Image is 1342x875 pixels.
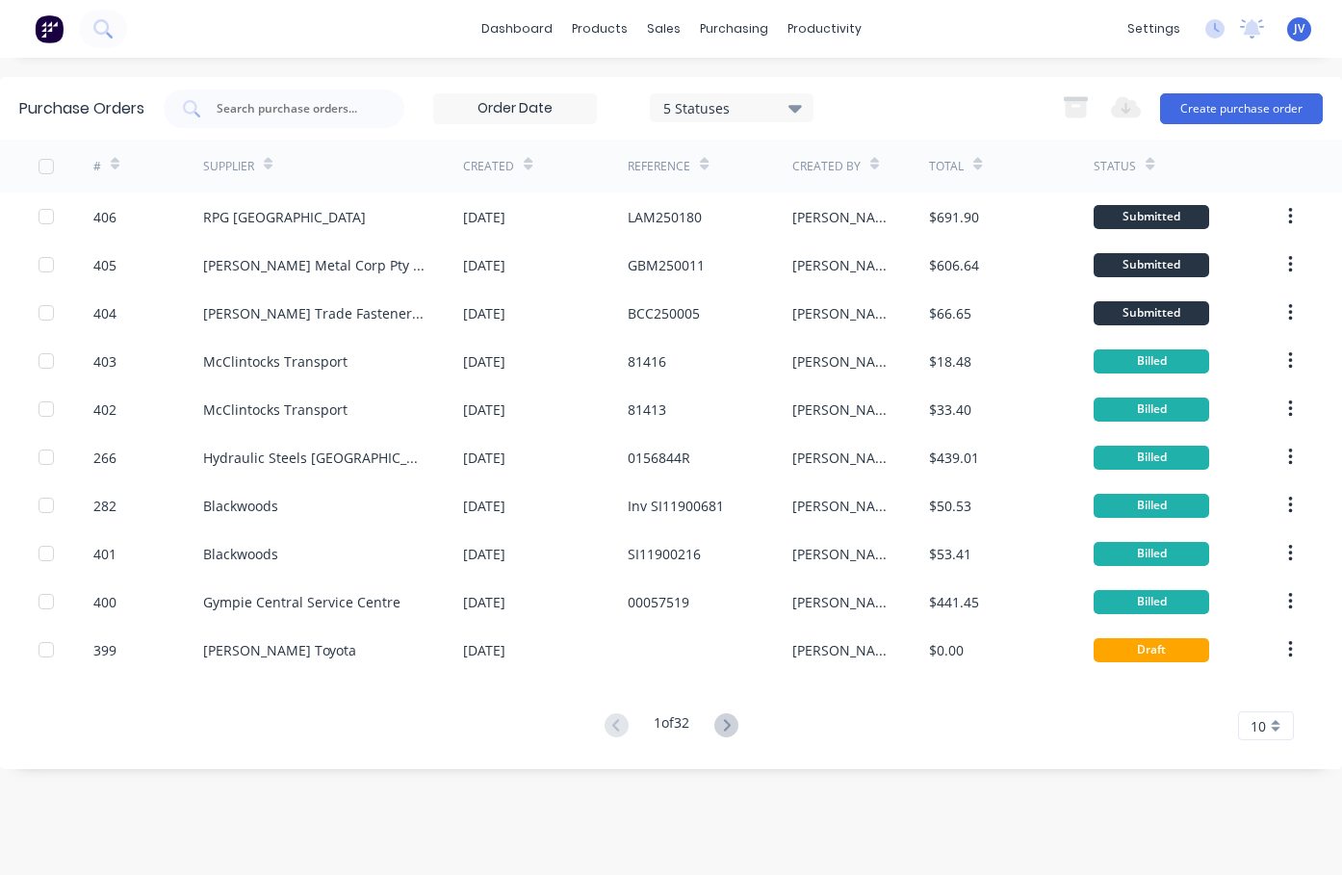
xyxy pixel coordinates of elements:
div: Billed [1094,349,1209,373]
div: [PERSON_NAME] Trade Fasteners Pty Ltd [203,303,426,323]
div: # [93,158,101,175]
div: [DATE] [463,255,505,275]
div: [PERSON_NAME] [792,544,890,564]
div: [PERSON_NAME] [792,351,890,372]
div: $53.41 [929,544,971,564]
div: BCC250005 [628,303,700,323]
div: Created By [792,158,861,175]
div: [PERSON_NAME] [792,448,890,468]
div: [PERSON_NAME] [792,592,890,612]
div: Status [1094,158,1136,175]
div: 405 [93,255,116,275]
div: McClintocks Transport [203,399,348,420]
div: [DATE] [463,303,505,323]
input: Order Date [434,94,596,123]
div: $50.53 [929,496,971,516]
div: Hydraulic Steels [GEOGRAPHIC_DATA] [203,448,426,468]
div: [DATE] [463,592,505,612]
div: 399 [93,640,116,660]
div: GBM250011 [628,255,705,275]
div: purchasing [690,14,778,43]
div: McClintocks Transport [203,351,348,372]
div: Billed [1094,446,1209,470]
div: [DATE] [463,399,505,420]
div: [DATE] [463,544,505,564]
div: [PERSON_NAME] [792,303,890,323]
div: [PERSON_NAME] [792,207,890,227]
div: [DATE] [463,640,505,660]
div: 81416 [628,351,666,372]
div: Submitted [1094,205,1209,229]
div: 402 [93,399,116,420]
div: Purchase Orders [19,97,144,120]
div: 400 [93,592,116,612]
div: RPG [GEOGRAPHIC_DATA] [203,207,366,227]
div: products [562,14,637,43]
div: [PERSON_NAME] Toyota [203,640,356,660]
div: 282 [93,496,116,516]
div: Billed [1094,494,1209,518]
div: Reference [628,158,690,175]
div: SI11900216 [628,544,701,564]
div: 00057519 [628,592,689,612]
div: Blackwoods [203,544,278,564]
div: 1 of 32 [654,712,689,740]
img: Factory [35,14,64,43]
div: LAM250180 [628,207,702,227]
span: JV [1294,20,1304,38]
div: $33.40 [929,399,971,420]
div: $691.90 [929,207,979,227]
div: 81413 [628,399,666,420]
div: [PERSON_NAME] Metal Corp Pty Ltd [203,255,426,275]
div: [PERSON_NAME] [792,255,890,275]
div: sales [637,14,690,43]
div: 0156844R [628,448,690,468]
div: $441.45 [929,592,979,612]
button: Create purchase order [1160,93,1323,124]
div: Gympie Central Service Centre [203,592,400,612]
div: [PERSON_NAME] [792,399,890,420]
div: 406 [93,207,116,227]
div: $0.00 [929,640,964,660]
div: Supplier [203,158,254,175]
div: Draft [1094,638,1209,662]
div: [PERSON_NAME] [792,640,890,660]
div: Submitted [1094,253,1209,277]
div: 5 Statuses [663,97,801,117]
div: Blackwoods [203,496,278,516]
div: Created [463,158,514,175]
div: $606.64 [929,255,979,275]
div: 266 [93,448,116,468]
div: productivity [778,14,871,43]
div: $18.48 [929,351,971,372]
div: $66.65 [929,303,971,323]
div: [DATE] [463,448,505,468]
a: dashboard [472,14,562,43]
div: Billed [1094,542,1209,566]
div: [DATE] [463,351,505,372]
div: 401 [93,544,116,564]
div: Submitted [1094,301,1209,325]
div: Billed [1094,590,1209,614]
div: Total [929,158,964,175]
div: 403 [93,351,116,372]
div: $439.01 [929,448,979,468]
div: [PERSON_NAME] [792,496,890,516]
input: Search purchase orders... [215,99,374,118]
div: Inv SI11900681 [628,496,724,516]
div: [DATE] [463,207,505,227]
div: [DATE] [463,496,505,516]
span: 10 [1251,716,1266,736]
div: settings [1118,14,1190,43]
div: 404 [93,303,116,323]
div: Billed [1094,398,1209,422]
